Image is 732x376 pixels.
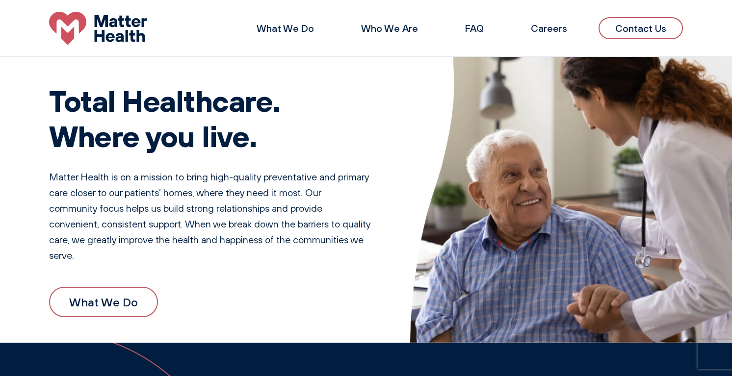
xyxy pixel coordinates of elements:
p: Matter Health is on a mission to bring high-quality preventative and primary care closer to our p... [49,169,371,263]
a: What We Do [49,287,158,317]
a: Who We Are [361,22,418,34]
a: FAQ [465,22,484,34]
a: What We Do [257,22,314,34]
a: Careers [531,22,567,34]
h1: Total Healthcare. Where you live. [49,83,371,153]
a: Contact Us [599,17,683,39]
